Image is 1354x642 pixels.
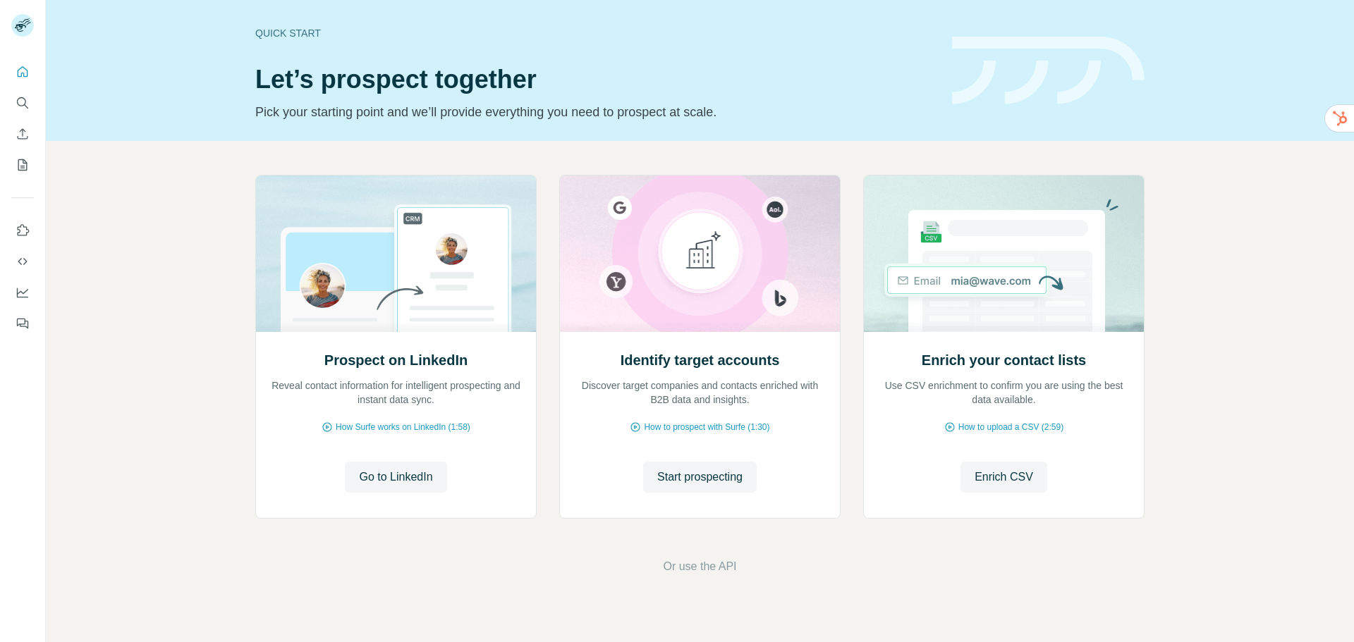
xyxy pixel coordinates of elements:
img: Enrich your contact lists [863,175,1145,332]
span: Enrich CSV [975,469,1033,486]
p: Pick your starting point and we’ll provide everything you need to prospect at scale. [255,102,935,122]
button: Use Surfe API [11,249,34,274]
h2: Enrich your contact lists [922,350,1086,370]
img: Identify target accounts [559,175,841,332]
span: Go to LinkedIn [359,469,432,486]
h2: Prospect on LinkedIn [324,350,468,370]
button: Enrich CSV [960,462,1047,493]
button: Dashboard [11,280,34,305]
h2: Identify target accounts [621,350,780,370]
span: How Surfe works on LinkedIn (1:58) [336,421,470,433]
img: Prospect on LinkedIn [255,175,537,332]
button: Quick start [11,59,34,85]
button: My lists [11,152,34,178]
button: Go to LinkedIn [345,462,446,493]
button: Feedback [11,311,34,336]
button: Or use the API [663,558,736,575]
button: Enrich CSV [11,121,34,147]
p: Discover target companies and contacts enriched with B2B data and insights. [574,378,826,407]
button: Use Surfe on LinkedIn [11,218,34,243]
p: Reveal contact information for intelligent prospecting and instant data sync. [270,378,522,407]
button: Search [11,90,34,116]
h1: Let’s prospect together [255,66,935,94]
img: banner [952,37,1145,105]
p: Use CSV enrichment to confirm you are using the best data available. [878,378,1130,407]
span: Start prospecting [657,469,743,486]
span: How to upload a CSV (2:59) [958,421,1063,433]
div: Quick start [255,26,935,40]
button: Start prospecting [643,462,757,493]
span: How to prospect with Surfe (1:30) [644,421,769,433]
